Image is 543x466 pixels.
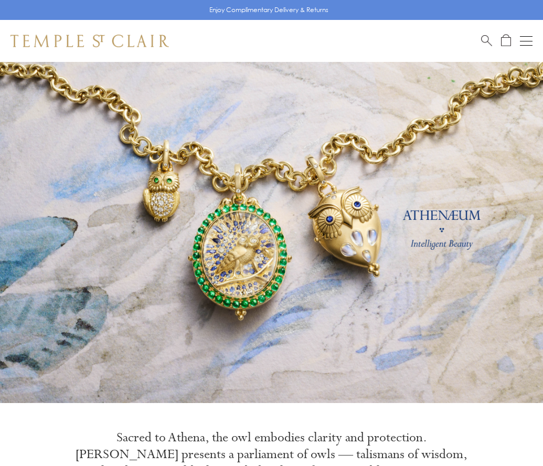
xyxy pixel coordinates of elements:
a: Open Shopping Bag [501,34,511,47]
a: Search [481,34,492,47]
p: Enjoy Complimentary Delivery & Returns [209,5,328,15]
button: Open navigation [520,35,533,47]
img: Temple St. Clair [10,35,169,47]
